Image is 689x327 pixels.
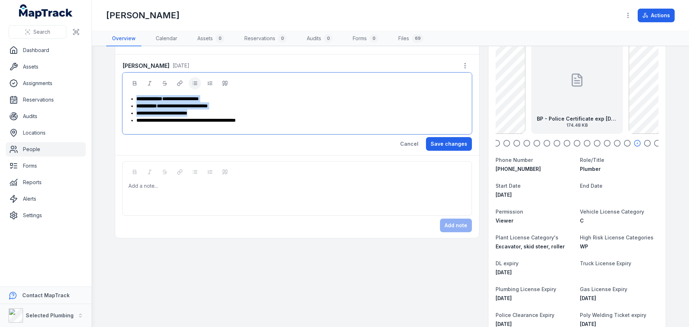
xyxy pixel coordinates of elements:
[278,34,287,43] div: 0
[496,192,512,198] time: 3/23/2020, 12:00:00 AM
[173,62,189,69] time: 8/20/2025, 10:54:49 AM
[580,295,596,301] span: [DATE]
[106,10,179,21] h1: [PERSON_NAME]
[580,209,644,215] span: Vehicle License Category
[580,157,604,163] span: Role/Title
[580,321,596,327] span: [DATE]
[496,234,558,240] span: Plant License Category's
[122,61,170,70] strong: [PERSON_NAME]
[580,295,596,301] time: 7/17/2028, 12:00:00 AM
[216,34,224,43] div: 0
[496,166,541,172] span: [PHONE_NUMBER]
[33,28,50,36] span: Search
[370,34,378,43] div: 0
[496,286,556,292] span: Plumbing License Expiry
[159,77,171,89] button: Strikethrough
[580,312,646,318] span: Poly Welding Ticket expiry
[496,312,554,318] span: Police Clearance Expiry
[204,77,216,89] button: Ordered List
[219,77,231,89] button: Blockquote
[496,295,512,301] span: [DATE]
[6,109,86,123] a: Audits
[537,122,617,128] span: 174.48 KB
[9,25,66,39] button: Search
[496,321,512,327] span: [DATE]
[580,183,603,189] span: End Date
[144,77,156,89] button: Italic
[6,208,86,223] a: Settings
[324,34,333,43] div: 0
[150,31,183,46] a: Calendar
[496,243,565,249] span: Excavator, skid steer, roller
[580,260,631,266] span: Truck License Expiry
[580,166,601,172] span: Plumber
[6,126,86,140] a: Locations
[6,43,86,57] a: Dashboard
[347,31,384,46] a: Forms0
[496,183,521,189] span: Start Date
[426,137,472,151] button: Save changes
[26,312,74,318] strong: Selected Plumbing
[496,157,533,163] span: Phone Number
[6,175,86,190] a: Reports
[496,218,514,224] span: Viewer
[174,77,186,89] button: Link
[496,269,512,275] span: [DATE]
[189,77,201,89] button: Bulleted List
[496,192,512,198] span: [DATE]
[580,321,596,327] time: 8/13/2026, 12:00:00 AM
[301,31,338,46] a: Audits0
[496,321,512,327] time: 6/9/2027, 12:00:00 AM
[496,209,523,215] span: Permission
[19,4,73,19] a: MapTrack
[537,115,617,122] strong: BP - Police Certificate exp [DATE]
[496,269,512,275] time: 1/7/2027, 12:00:00 AM
[6,93,86,107] a: Reservations
[395,137,423,151] button: Cancel
[412,34,423,43] div: 69
[6,60,86,74] a: Assets
[22,292,70,298] strong: Contact MapTrack
[496,260,519,266] span: DL expiry
[580,243,588,249] span: WP
[638,9,675,22] button: Actions
[393,31,429,46] a: Files69
[6,142,86,157] a: People
[239,31,292,46] a: Reservations0
[6,76,86,90] a: Assignments
[496,295,512,301] time: 8/31/2027, 12:00:00 AM
[128,77,141,89] button: Bold
[106,31,141,46] a: Overview
[192,31,230,46] a: Assets0
[173,62,189,69] span: [DATE]
[580,286,627,292] span: Gas License Expiry
[580,218,584,224] span: C
[580,234,653,240] span: High Risk License Categories
[6,192,86,206] a: Alerts
[6,159,86,173] a: Forms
